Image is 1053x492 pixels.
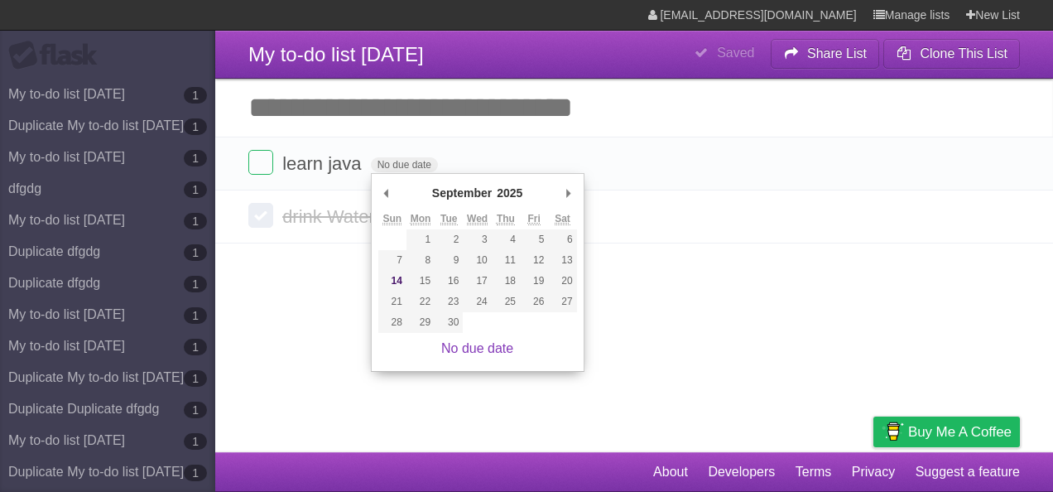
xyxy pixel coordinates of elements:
button: 15 [406,271,435,292]
a: Developers [708,456,775,488]
abbr: Thursday [497,213,515,225]
button: 9 [435,250,463,271]
button: Clone This List [883,39,1020,69]
button: 18 [492,271,520,292]
abbr: Wednesday [467,213,488,225]
b: 1 [184,465,207,481]
button: 17 [463,271,491,292]
b: 1 [184,244,207,261]
button: 20 [548,271,576,292]
b: 1 [184,339,207,355]
button: 29 [406,312,435,333]
span: drink Water [282,206,379,227]
b: 1 [184,370,207,387]
span: No due date [371,157,438,172]
abbr: Monday [411,213,431,225]
button: 2 [435,229,463,250]
button: 23 [435,292,463,312]
button: 3 [463,229,491,250]
button: 5 [520,229,548,250]
b: 1 [184,118,207,135]
button: 28 [378,312,406,333]
b: 1 [184,276,207,292]
label: Done [248,150,273,175]
button: 11 [492,250,520,271]
label: Done [248,203,273,228]
span: Buy me a coffee [908,417,1012,446]
b: 1 [184,87,207,104]
img: Buy me a coffee [882,417,904,446]
a: Terms [796,456,832,488]
span: learn java [282,153,365,174]
div: Flask [8,41,108,70]
button: Share List [771,39,880,69]
button: 24 [463,292,491,312]
a: Privacy [852,456,895,488]
button: 4 [492,229,520,250]
button: 1 [406,229,435,250]
b: Clone This List [920,46,1007,60]
button: 8 [406,250,435,271]
b: 1 [184,213,207,229]
button: 12 [520,250,548,271]
button: 7 [378,250,406,271]
b: Saved [717,46,754,60]
div: September [430,181,494,205]
b: 1 [184,150,207,166]
button: 26 [520,292,548,312]
button: 13 [548,250,576,271]
button: 21 [378,292,406,312]
a: Buy me a coffee [873,417,1020,447]
button: Next Month [560,181,577,205]
button: 22 [406,292,435,312]
button: 25 [492,292,520,312]
button: 14 [378,271,406,292]
a: Suggest a feature [916,456,1020,488]
b: 1 [184,402,207,418]
span: My to-do list [DATE] [248,43,424,65]
button: Previous Month [378,181,395,205]
b: 1 [184,307,207,324]
button: 30 [435,312,463,333]
abbr: Tuesday [440,213,457,225]
abbr: Sunday [382,213,401,225]
a: No due date [441,341,513,355]
button: 16 [435,271,463,292]
a: About [653,456,688,488]
div: 2025 [494,181,525,205]
button: 6 [548,229,576,250]
abbr: Saturday [555,213,570,225]
button: 27 [548,292,576,312]
abbr: Friday [528,213,541,225]
b: 1 [184,181,207,198]
button: 10 [463,250,491,271]
b: Share List [807,46,867,60]
button: 19 [520,271,548,292]
b: 1 [184,433,207,450]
